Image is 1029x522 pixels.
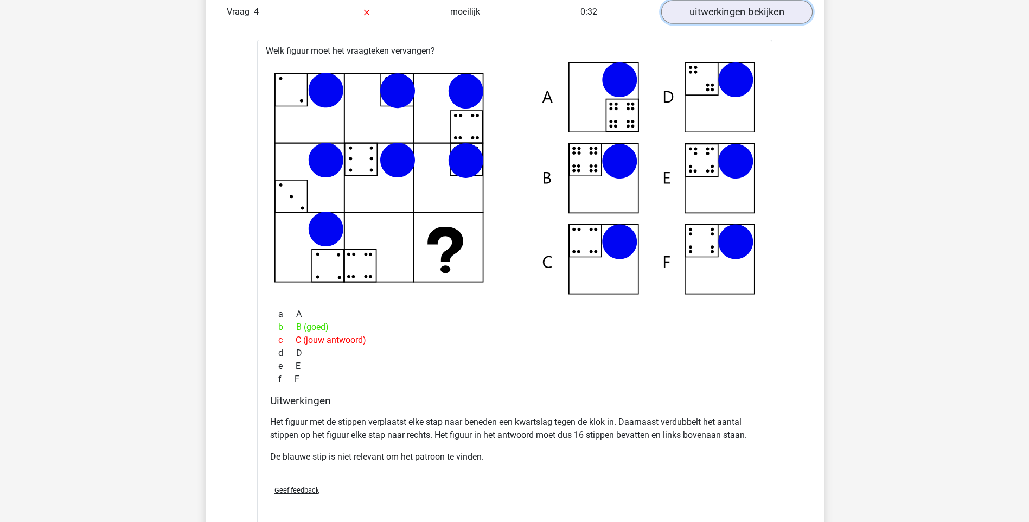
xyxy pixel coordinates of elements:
p: De blauwe stip is niet relevant om het patroon te vinden. [270,450,759,463]
span: 0:32 [580,7,597,17]
div: A [270,308,759,321]
span: f [278,373,295,386]
h4: Uitwerkingen [270,394,759,407]
div: B (goed) [270,321,759,334]
span: c [278,334,296,347]
span: d [278,347,296,360]
div: F [270,373,759,386]
span: 4 [254,7,259,17]
span: Vraag [227,5,254,18]
div: E [270,360,759,373]
span: Geef feedback [274,486,319,494]
span: a [278,308,296,321]
p: Het figuur met de stippen verplaatst elke stap naar beneden een kwartslag tegen de klok in. Daarn... [270,416,759,442]
span: moeilijk [450,7,480,17]
div: D [270,347,759,360]
span: b [278,321,296,334]
div: C (jouw antwoord) [270,334,759,347]
span: e [278,360,296,373]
